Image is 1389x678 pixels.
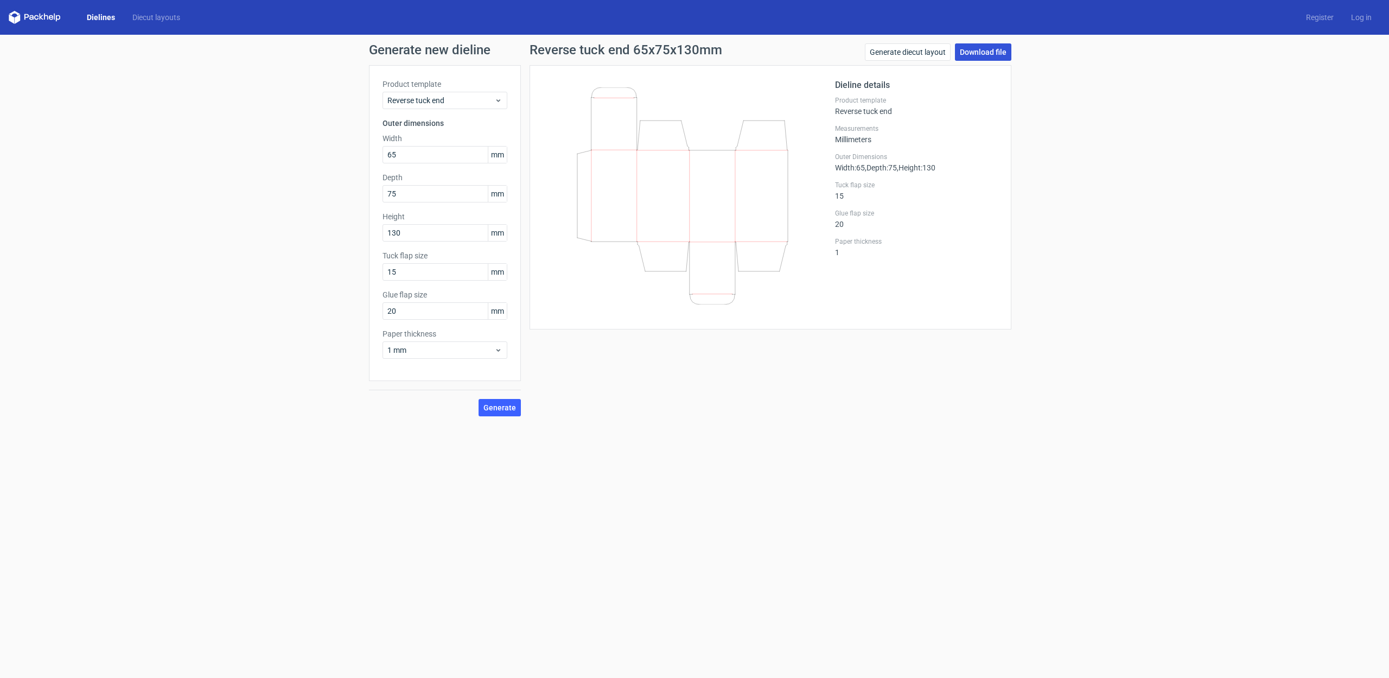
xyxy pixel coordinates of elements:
h3: Outer dimensions [383,118,507,129]
a: Download file [955,43,1011,61]
label: Measurements [835,124,998,133]
span: 1 mm [387,345,494,356]
h1: Reverse tuck end 65x75x130mm [530,43,722,56]
span: mm [488,264,507,280]
a: Generate diecut layout [865,43,951,61]
label: Tuck flap size [383,250,507,261]
a: Register [1297,12,1342,23]
label: Product template [835,96,998,105]
span: Generate [483,404,516,411]
h2: Dieline details [835,79,998,92]
label: Height [383,211,507,222]
div: Reverse tuck end [835,96,998,116]
span: , Depth : 75 [865,163,897,172]
label: Paper thickness [835,237,998,246]
span: Reverse tuck end [387,95,494,106]
span: mm [488,303,507,319]
span: , Height : 130 [897,163,935,172]
h1: Generate new dieline [369,43,1020,56]
a: Diecut layouts [124,12,189,23]
label: Depth [383,172,507,183]
label: Paper thickness [383,328,507,339]
label: Width [383,133,507,144]
div: 20 [835,209,998,229]
label: Outer Dimensions [835,153,998,161]
span: mm [488,147,507,163]
div: Millimeters [835,124,998,144]
label: Tuck flap size [835,181,998,189]
label: Glue flap size [383,289,507,300]
span: mm [488,186,507,202]
div: 1 [835,237,998,257]
a: Log in [1342,12,1380,23]
div: 15 [835,181,998,200]
a: Dielines [78,12,124,23]
span: mm [488,225,507,241]
span: Width : 65 [835,163,865,172]
label: Glue flap size [835,209,998,218]
button: Generate [479,399,521,416]
label: Product template [383,79,507,90]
